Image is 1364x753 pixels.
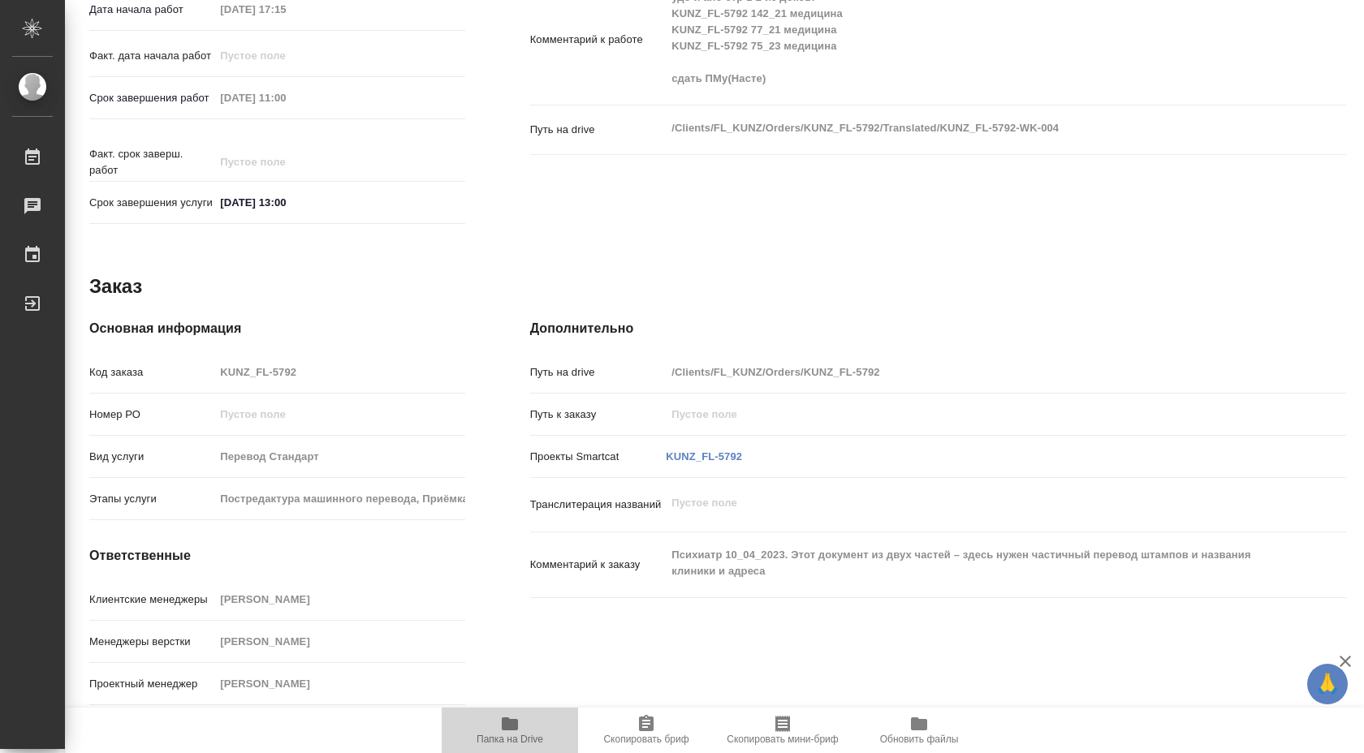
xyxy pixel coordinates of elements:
input: Пустое поле [214,402,464,426]
input: Пустое поле [214,150,356,174]
p: Вид услуги [89,449,214,465]
input: Пустое поле [214,487,464,510]
p: Код заказа [89,364,214,381]
span: Скопировать бриф [603,734,688,745]
h4: Основная информация [89,319,465,338]
p: Путь на drive [530,122,667,138]
p: Факт. срок заверш. работ [89,146,214,179]
input: Пустое поле [214,44,356,67]
p: Проектный менеджер [89,676,214,692]
button: 🙏 [1307,664,1348,704]
button: Папка на Drive [442,708,578,753]
h4: Дополнительно [530,319,1346,338]
textarea: Психиатр 10_04_2023. Этот документ из двух частей – здесь нужен частичный перевод штампов и назва... [666,541,1278,585]
input: Пустое поле [214,86,356,110]
p: Срок завершения услуги [89,195,214,211]
input: Пустое поле [666,402,1278,426]
p: Клиентские менеджеры [89,592,214,608]
p: Путь на drive [530,364,667,381]
button: Скопировать бриф [578,708,714,753]
a: KUNZ_FL-5792 [666,450,742,463]
p: Менеджеры верстки [89,634,214,650]
p: Срок завершения работ [89,90,214,106]
input: Пустое поле [214,587,464,611]
p: Комментарий к работе [530,32,667,48]
p: Номер РО [89,407,214,423]
h2: Заказ [89,273,142,299]
p: Дата начала работ [89,2,214,18]
span: Обновить файлы [880,734,959,745]
span: 🙏 [1314,667,1341,701]
button: Обновить файлы [851,708,987,753]
input: Пустое поле [214,672,464,695]
textarea: /Clients/FL_KUNZ/Orders/KUNZ_FL-5792/Translated/KUNZ_FL-5792-WK-004 [666,114,1278,142]
h4: Ответственные [89,546,465,566]
input: Пустое поле [214,630,464,653]
input: Пустое поле [214,445,464,468]
p: Проекты Smartcat [530,449,667,465]
p: Транслитерация названий [530,497,667,513]
span: Скопировать мини-бриф [727,734,838,745]
input: ✎ Введи что-нибудь [214,191,356,214]
span: Папка на Drive [477,734,543,745]
p: Комментарий к заказу [530,557,667,573]
input: Пустое поле [666,360,1278,384]
button: Скопировать мини-бриф [714,708,851,753]
input: Пустое поле [214,360,464,384]
p: Факт. дата начала работ [89,48,214,64]
p: Этапы услуги [89,491,214,507]
p: Путь к заказу [530,407,667,423]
